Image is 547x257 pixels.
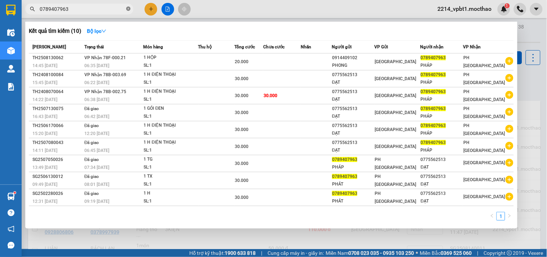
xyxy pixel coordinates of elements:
[463,106,505,119] span: PH [GEOGRAPHIC_DATA]
[144,54,198,62] div: 1 HỘP
[235,76,248,81] span: 30.000
[375,93,416,98] span: [GEOGRAPHIC_DATA]
[84,55,126,60] span: VP Nhận 78F-000.21
[421,180,463,188] div: ĐẠT
[421,190,463,197] div: 0775562513
[375,144,416,149] span: [GEOGRAPHIC_DATA]
[264,93,277,98] span: 30.000
[506,74,513,82] span: plus-circle
[375,191,416,204] span: PH [GEOGRAPHIC_DATA]
[84,72,126,77] span: VP Nhận 78B-003.69
[7,47,15,55] img: warehouse-icon
[101,29,106,34] span: down
[32,71,82,79] div: TH2408100084
[144,147,198,154] div: SL: 1
[332,157,357,162] span: 0789407963
[506,108,513,116] span: plus-circle
[463,160,505,165] span: [GEOGRAPHIC_DATA]
[463,177,505,182] span: [GEOGRAPHIC_DATA]
[332,122,374,130] div: 0775562513
[84,97,109,102] span: 06:38 [DATE]
[144,156,198,164] div: 1 TG
[332,197,374,205] div: PHÁT
[7,83,15,91] img: solution-icon
[235,144,248,149] span: 30.000
[144,180,198,188] div: SL: 1
[235,127,248,132] span: 30.000
[32,182,57,187] span: 09:49 [DATE]
[84,182,109,187] span: 08:01 [DATE]
[421,96,463,103] div: PHÁP
[506,142,513,150] span: plus-circle
[144,173,198,180] div: 1 TX
[32,44,66,49] span: [PERSON_NAME]
[497,212,505,221] li: 1
[235,93,248,98] span: 30.000
[7,29,15,36] img: warehouse-icon
[375,110,416,115] span: [GEOGRAPHIC_DATA]
[32,190,82,197] div: SG2502280026
[32,114,57,119] span: 16:43 [DATE]
[87,28,106,34] strong: Bộ lọc
[332,62,374,69] div: PHONG
[332,113,374,120] div: ĐẠT
[8,242,14,249] span: message
[7,193,15,200] img: warehouse-icon
[332,105,374,113] div: 0775562513
[84,140,99,145] span: Đã giao
[84,114,109,119] span: 06:42 [DATE]
[30,6,35,12] span: search
[421,72,446,77] span: 0789407963
[332,79,374,86] div: ĐẠT
[463,72,505,85] span: PH [GEOGRAPHIC_DATA]
[32,148,57,153] span: 14:11 [DATE]
[421,156,463,164] div: 0775562513
[84,148,109,153] span: 06:45 [DATE]
[332,88,374,96] div: 0775562513
[332,96,374,103] div: ĐẠT
[506,176,513,184] span: plus-circle
[421,197,463,205] div: ĐẠT
[332,54,374,62] div: 0914409102
[235,59,248,64] span: 20.000
[32,139,82,147] div: TH2507080043
[374,44,388,49] span: VP Gửi
[32,122,82,130] div: TH2506170066
[84,44,104,49] span: Trạng thái
[235,178,248,183] span: 30.000
[505,212,514,221] li: Next Page
[421,140,446,145] span: 0789407963
[144,44,163,49] span: Món hàng
[421,106,446,111] span: 0789407963
[84,157,99,162] span: Đã giao
[235,161,248,166] span: 30.000
[421,79,463,86] div: PHÁP
[32,97,57,102] span: 14:22 [DATE]
[84,165,109,170] span: 07:34 [DATE]
[144,96,198,104] div: SL: 1
[32,207,82,214] div: SG2408200047
[144,105,198,113] div: 1 GÓI ĐEN
[421,89,446,94] span: 0789407963
[32,88,82,96] div: TH2408070064
[32,156,82,164] div: SG2507050026
[84,191,99,196] span: Đã giao
[144,139,198,147] div: 1 H ĐIỆN THOẠI
[463,123,505,136] span: PH [GEOGRAPHIC_DATA]
[506,193,513,201] span: plus-circle
[40,5,125,13] input: Tìm tên, số ĐT hoặc mã đơn
[263,44,284,49] span: Chưa cước
[507,214,512,218] span: right
[488,212,497,221] button: left
[421,147,463,154] div: PHÁP
[84,80,109,85] span: 06:22 [DATE]
[332,164,374,171] div: PHÁP
[32,165,57,170] span: 13:49 [DATE]
[84,89,126,94] span: VP Nhận 78B-002.75
[29,27,81,35] h3: Kết quả tìm kiếm ( 10 )
[421,113,463,120] div: PHÁP
[8,209,14,216] span: question-circle
[421,130,463,137] div: PHÁP
[144,122,198,130] div: 1 H ĐIỆN THOẠI
[144,197,198,205] div: SL: 1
